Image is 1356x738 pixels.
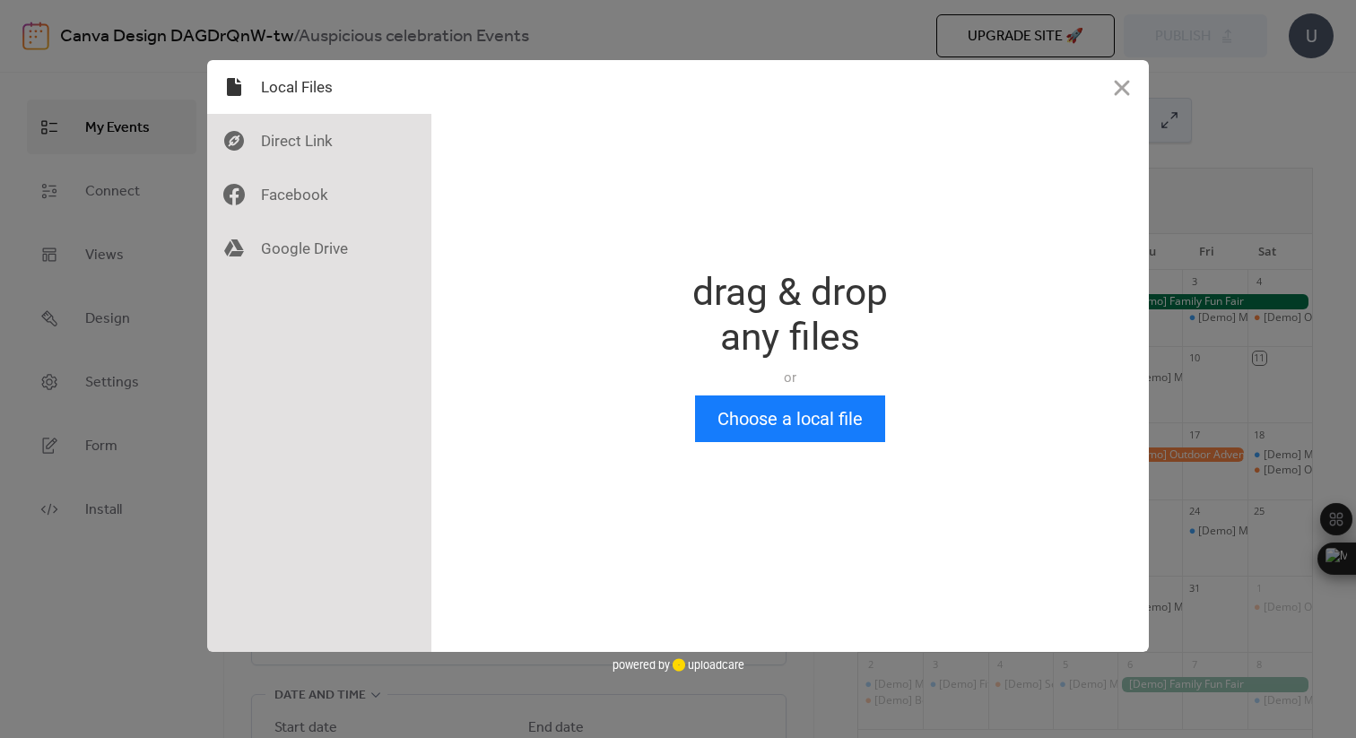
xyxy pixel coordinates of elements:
a: uploadcare [670,658,744,672]
div: Direct Link [207,114,431,168]
div: powered by [613,652,744,679]
div: Google Drive [207,221,431,275]
div: drag & drop any files [692,270,888,360]
button: Choose a local file [695,395,885,442]
button: Close [1095,60,1149,114]
div: Local Files [207,60,431,114]
div: or [692,369,888,386]
div: Facebook [207,168,431,221]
